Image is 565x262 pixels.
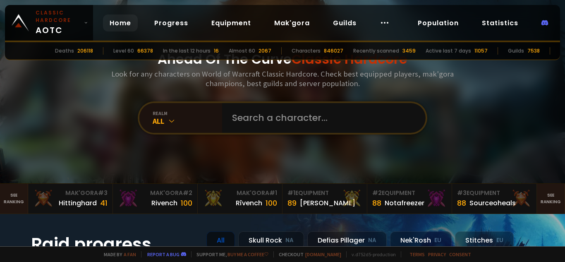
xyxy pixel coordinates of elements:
[118,189,192,197] div: Mak'Gora
[99,251,136,257] span: Made by
[346,251,396,257] span: v. d752d5 - production
[259,47,271,55] div: 2067
[229,47,255,55] div: Almost 60
[148,14,195,31] a: Progress
[198,184,282,214] a: Mak'Gora#1Rîvench100
[372,189,447,197] div: Equipment
[287,189,295,197] span: # 1
[151,198,177,208] div: Rivench
[527,47,540,55] div: 7538
[28,184,113,214] a: Mak'Gora#3Hittinghard41
[292,50,407,68] span: Classic Hardcore
[36,9,81,24] small: Classic Hardcore
[108,69,457,88] h3: Look for any characters on World of Warcraft Classic Hardcore. Check best equipped players, mak'g...
[367,184,452,214] a: #2Equipment88Notafreezer
[496,236,503,245] small: EU
[324,47,343,55] div: 846027
[113,47,134,55] div: Level 60
[147,251,180,257] a: Report a bug
[537,184,565,214] a: Seeranking
[305,251,341,257] a: [DOMAIN_NAME]
[100,197,108,209] div: 41
[449,251,471,257] a: Consent
[59,198,97,208] div: Hittinghard
[153,116,222,126] div: All
[426,47,471,55] div: Active last 7 days
[268,14,316,31] a: Mak'gora
[153,110,222,116] div: realm
[206,231,235,249] div: All
[31,231,196,257] h1: Raid progress
[285,236,294,245] small: NA
[77,47,93,55] div: 206118
[287,189,362,197] div: Equipment
[205,14,258,31] a: Equipment
[402,47,416,55] div: 3459
[269,189,277,197] span: # 1
[353,47,399,55] div: Recently scanned
[292,47,321,55] div: Characters
[282,184,367,214] a: #1Equipment89[PERSON_NAME]
[428,251,446,257] a: Privacy
[124,251,136,257] a: a fan
[452,184,537,214] a: #3Equipment88Sourceoheals
[474,47,488,55] div: 11057
[300,198,355,208] div: [PERSON_NAME]
[390,231,452,249] div: Nek'Rosh
[434,236,441,245] small: EU
[203,189,277,197] div: Mak'Gora
[457,189,531,197] div: Equipment
[385,198,424,208] div: Notafreezer
[273,251,341,257] span: Checkout
[236,198,262,208] div: Rîvench
[372,197,381,209] div: 88
[113,184,198,214] a: Mak'Gora#2Rivench100
[183,189,192,197] span: # 2
[457,189,467,197] span: # 3
[191,251,268,257] span: Support me,
[137,47,153,55] div: 66378
[455,231,514,249] div: Stitches
[55,47,74,55] div: Deaths
[238,231,304,249] div: Skull Rock
[372,189,382,197] span: # 2
[98,189,108,197] span: # 3
[307,231,387,249] div: Defias Pillager
[508,47,524,55] div: Guilds
[411,14,465,31] a: Population
[163,47,211,55] div: In the last 12 hours
[409,251,425,257] a: Terms
[36,9,81,36] span: AOTC
[457,197,466,209] div: 88
[227,103,416,133] input: Search a character...
[469,198,516,208] div: Sourceoheals
[326,14,363,31] a: Guilds
[5,5,93,41] a: Classic HardcoreAOTC
[227,251,268,257] a: Buy me a coffee
[181,197,192,209] div: 100
[103,14,138,31] a: Home
[266,197,277,209] div: 100
[368,236,376,245] small: NA
[287,197,297,209] div: 89
[33,189,108,197] div: Mak'Gora
[214,47,219,55] div: 16
[475,14,525,31] a: Statistics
